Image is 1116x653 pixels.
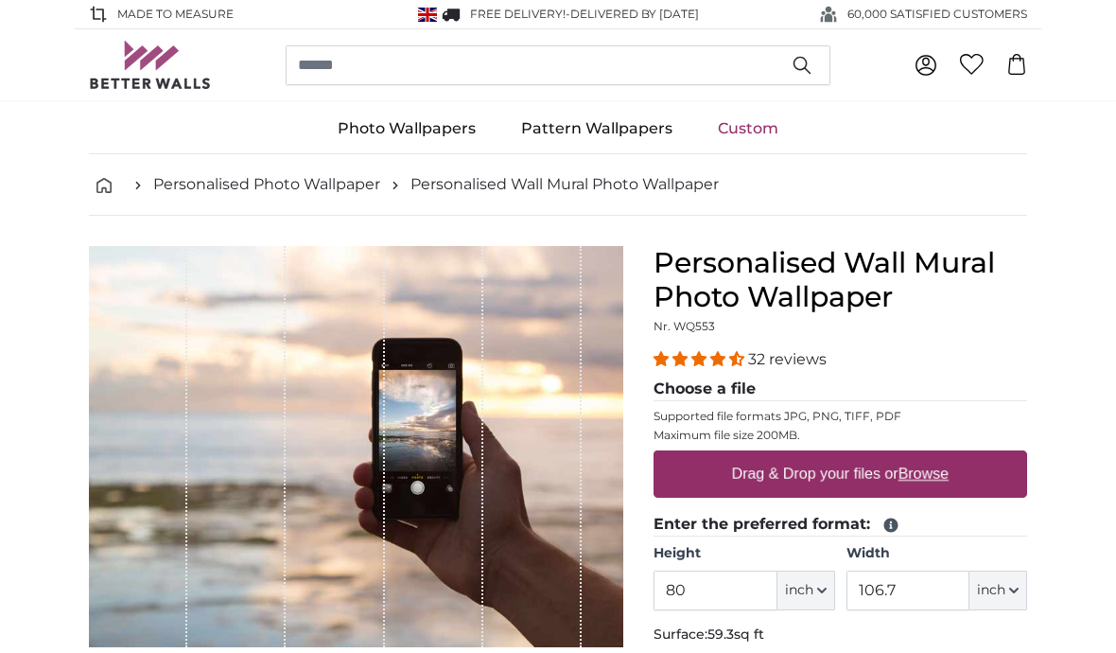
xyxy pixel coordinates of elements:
[695,104,801,153] a: Custom
[977,581,1005,600] span: inch
[654,544,834,563] label: Height
[566,7,699,21] span: -
[724,455,956,493] label: Drag & Drop your files or
[654,626,1027,644] p: Surface:
[470,7,566,21] span: FREE delivery!
[654,246,1027,314] h1: Personalised Wall Mural Photo Wallpaper
[498,104,695,153] a: Pattern Wallpapers
[654,428,1027,443] p: Maximum file size 200MB.
[117,6,234,23] span: Made to Measure
[418,8,437,22] img: United Kingdom
[570,7,699,21] span: Delivered by [DATE]
[315,104,498,153] a: Photo Wallpapers
[89,154,1027,216] nav: breadcrumbs
[153,173,380,196] a: Personalised Photo Wallpaper
[654,350,748,368] span: 4.31 stars
[748,350,827,368] span: 32 reviews
[654,378,1027,401] legend: Choose a file
[846,544,1027,563] label: Width
[410,173,719,196] a: Personalised Wall Mural Photo Wallpaper
[777,571,835,610] button: inch
[847,6,1027,23] span: 60,000 SATISFIED CUSTOMERS
[654,513,1027,537] legend: Enter the preferred format:
[89,41,212,89] img: Betterwalls
[898,466,949,482] u: Browse
[654,319,715,333] span: Nr. WQ553
[707,626,764,643] span: 59.3sq ft
[969,571,1027,610] button: inch
[785,581,813,600] span: inch
[654,409,1027,424] p: Supported file formats JPG, PNG, TIFF, PDF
